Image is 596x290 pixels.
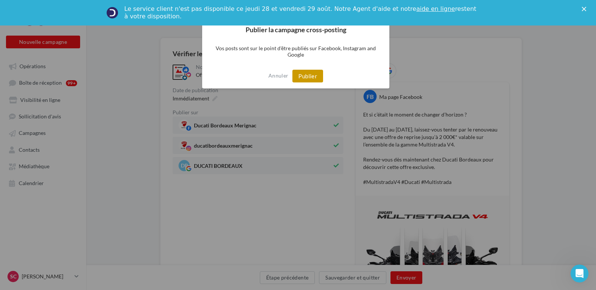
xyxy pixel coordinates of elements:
[202,20,389,39] h2: Publier la campagne cross-posting
[268,70,288,82] button: Annuler
[582,7,589,11] div: Fermer
[106,7,118,19] img: Profile image for Service-Client
[124,5,478,20] div: Le service client n'est pas disponible ce jeudi 28 et vendredi 29 août. Notre Agent d'aide et not...
[292,70,323,82] button: Publier
[416,5,455,12] a: aide en ligne
[202,39,389,64] p: Vos posts sont sur le point d'être publiés sur Facebook, Instagram and Google
[571,265,589,283] iframe: Intercom live chat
